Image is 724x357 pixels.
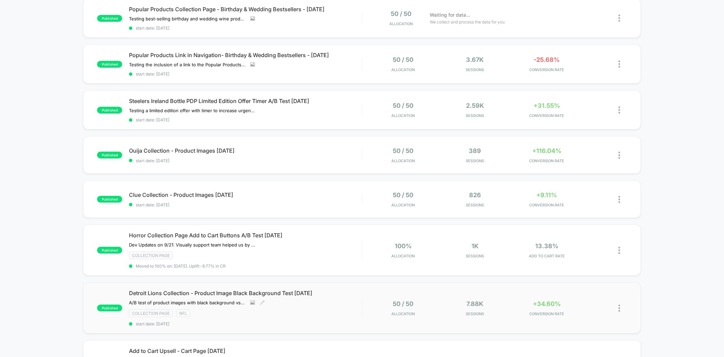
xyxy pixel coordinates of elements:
[129,62,245,67] span: Testing the inclusion of a link to the Popular Products collection page with CTA text: "Shop Our ...
[441,67,509,72] span: Sessions
[534,102,560,109] span: +31.55%
[129,108,255,113] span: Testing a limited edition offer with timer to increase urgency for customers to add the Steelers ...
[441,158,509,163] span: Sessions
[537,191,557,199] span: +9.11%
[430,11,470,19] span: Waiting for data...
[129,232,361,239] span: Horror Collection Page Add to Cart Buttons A/B Test [DATE]
[129,252,173,259] span: Collection Page
[129,52,361,58] span: Popular Products Link in Navigation- Birthday & Wedding Bestsellers - [DATE]
[97,107,122,114] span: published
[97,15,122,22] span: published
[393,147,414,154] span: 50 / 50
[395,242,412,250] span: 100%
[441,254,509,258] span: Sessions
[618,152,620,159] img: close
[129,300,245,305] span: A/B test of product images with black background vs control.Goal(s): Improve adds to cart, conver...
[129,26,361,31] span: start date: [DATE]
[430,19,505,25] span: We collect and process the data for you
[618,106,620,114] img: close
[513,67,581,72] span: CONVERSION RATE
[513,203,581,207] span: CONVERSION RATE
[129,321,361,326] span: start date: [DATE]
[441,311,509,316] span: Sessions
[618,61,620,68] img: close
[467,300,484,307] span: 7.88k
[535,242,558,250] span: 13.38%
[466,102,484,109] span: 2.59k
[129,242,255,248] span: Dev Updates on 9/21: Visually support team helped us by allowing the Add to Cart button be clicka...
[392,158,415,163] span: Allocation
[129,98,361,104] span: Steelers Ireland Bottle PDP Limited Edition Offer Timer A/B Test [DATE]
[441,113,509,118] span: Sessions
[618,247,620,254] img: close
[618,196,620,203] img: close
[618,305,620,312] img: close
[469,191,481,199] span: 826
[97,247,122,254] span: published
[513,113,581,118] span: CONVERSION RATE
[392,113,415,118] span: Allocation
[469,147,481,154] span: 389
[513,311,581,316] span: CONVERSION RATE
[393,300,414,307] span: 50 / 50
[136,263,226,269] span: Moved to 100% on: [DATE] . Uplift: -9.77% in CR
[513,158,581,163] span: CONVERSION RATE
[129,147,361,154] span: Ouija Collection - Product Images [DATE]
[534,56,560,63] span: -25.68%
[513,254,581,258] span: ADD TO CART RATE
[532,147,561,154] span: +116.04%
[393,102,414,109] span: 50 / 50
[392,254,415,258] span: Allocation
[129,347,361,354] span: Add to Cart Upsell - Cart Page [DATE]
[97,61,122,68] span: published
[129,6,361,13] span: Popular Products Collection Page - Birthday & Wedding Bestsellers - [DATE]
[618,15,620,22] img: close
[466,56,484,63] span: 3.67k
[97,305,122,311] span: published
[129,202,361,207] span: start date: [DATE]
[176,309,190,317] span: NFL
[533,300,561,307] span: +34.60%
[97,196,122,203] span: published
[392,67,415,72] span: Allocation
[129,290,361,296] span: Detroit Lions Collection - Product Image Black Background Test [DATE]
[129,309,173,317] span: Collection Page
[393,56,414,63] span: 50 / 50
[441,203,509,207] span: Sessions
[97,152,122,158] span: published
[129,117,361,122] span: start date: [DATE]
[129,71,361,76] span: start date: [DATE]
[129,191,361,198] span: Clue Collection - Product Images [DATE]
[392,203,415,207] span: Allocation
[391,10,411,17] span: 50 / 50
[129,158,361,163] span: start date: [DATE]
[392,311,415,316] span: Allocation
[129,16,245,21] span: Testing best-selling birthday and wedding wine products on the Popular Products collection page.
[471,242,479,250] span: 1k
[389,21,413,26] span: Allocation
[393,191,414,199] span: 50 / 50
